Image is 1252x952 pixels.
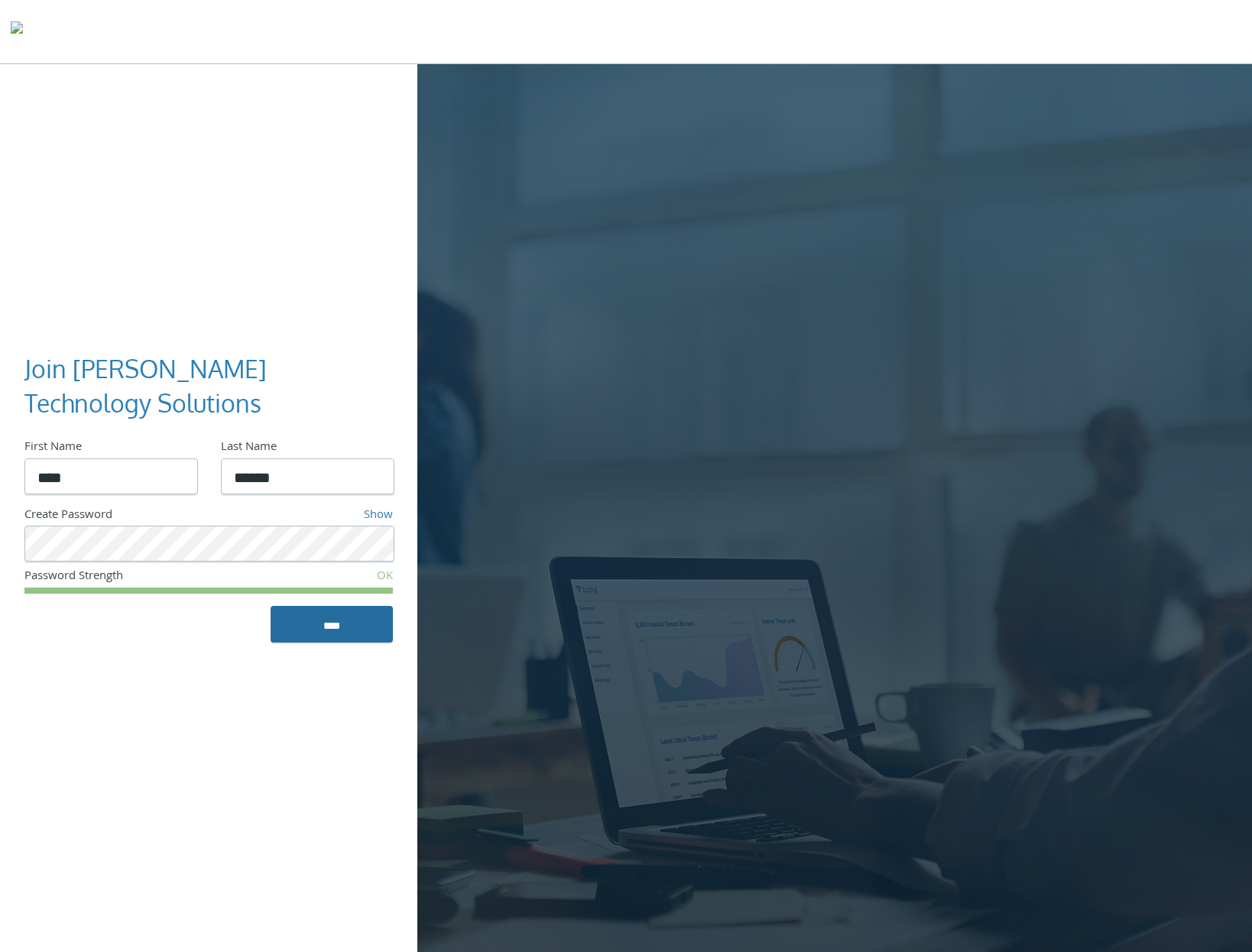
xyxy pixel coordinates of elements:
keeper-lock: Open Keeper Popup [364,535,382,553]
div: Create Password [24,507,258,526]
h3: Join [PERSON_NAME] Technology Solutions [24,352,381,421]
a: Show [364,506,393,526]
div: OK [270,568,393,588]
div: Last Name [221,439,393,458]
div: First Name [24,439,196,458]
div: Password Strength [24,568,270,588]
